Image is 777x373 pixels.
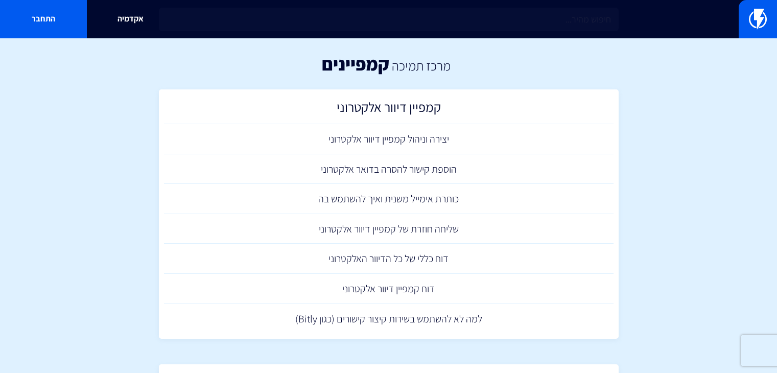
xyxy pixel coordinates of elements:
[392,57,451,74] a: מרכז תמיכה
[164,244,614,274] a: דוח כללי של כל הדיוור האלקטרוני
[164,304,614,334] a: למה לא להשתמש בשירות קיצור קישורים (כגון Bitly)
[164,214,614,244] a: שליחה חוזרת של קמפיין דיוור אלקטרוני
[164,95,614,125] a: קמפיין דיוור אלקטרוני
[164,274,614,304] a: דוח קמפיין דיוור אלקטרוני
[164,184,614,214] a: כותרת אימייל משנית ואיך להשתמש בה
[169,100,608,120] h2: קמפיין דיוור אלקטרוני
[164,154,614,184] a: הוספת קישור להסרה בדואר אלקטרוני
[164,124,614,154] a: יצירה וניהול קמפיין דיוור אלקטרוני
[322,54,389,74] h1: קמפיינים
[159,8,619,31] input: חיפוש מהיר...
